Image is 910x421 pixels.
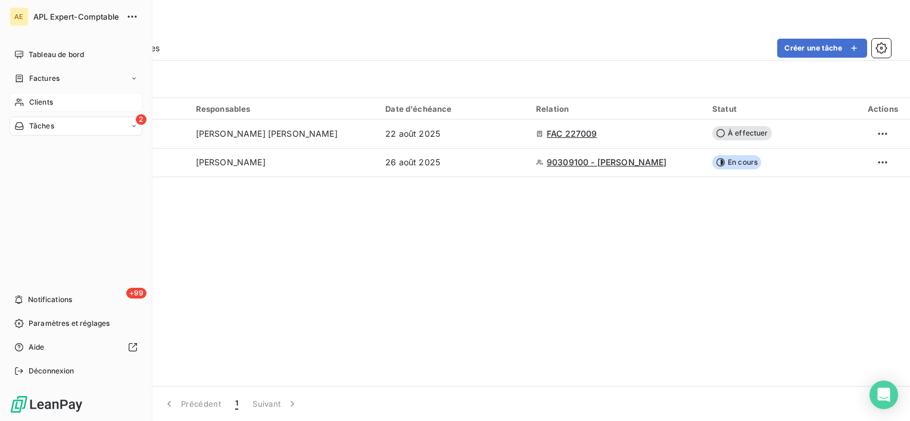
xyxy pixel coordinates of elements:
[10,45,142,64] a: Tableau de bord
[385,104,522,114] div: Date d'échéance
[777,39,867,58] button: Créer une tâche
[10,314,142,333] a: Paramètres et réglages
[385,156,440,168] span: 26 août 2025
[10,69,142,88] a: Factures
[712,155,761,169] span: En cours
[547,156,667,168] span: 90309100 - [PERSON_NAME]
[156,391,228,416] button: Précédent
[10,7,29,26] div: AE
[536,104,698,114] div: Relation
[385,128,440,140] span: 22 août 2025
[29,342,45,353] span: Aide
[29,49,84,60] span: Tableau de bord
[10,93,142,112] a: Clients
[245,391,306,416] button: Suivant
[870,381,898,409] div: Open Intercom Messenger
[712,126,772,140] span: À effectuer
[29,97,53,108] span: Clients
[126,288,147,299] span: +99
[29,366,74,376] span: Déconnexion
[196,104,371,114] div: Responsables
[196,156,266,168] span: [PERSON_NAME]
[29,318,110,329] span: Paramètres et réglages
[10,338,142,357] a: Aide
[10,117,142,136] a: 2Tâches
[29,73,60,84] span: Factures
[235,398,238,410] span: 1
[712,104,849,114] div: Statut
[547,128,597,140] span: FAC 227009
[33,12,119,21] span: APL Expert-Comptable
[10,395,83,414] img: Logo LeanPay
[196,128,338,140] span: [PERSON_NAME] [PERSON_NAME]
[29,121,54,131] span: Tâches
[136,114,147,125] span: 2
[28,294,72,305] span: Notifications
[863,104,903,114] div: Actions
[228,391,245,416] button: 1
